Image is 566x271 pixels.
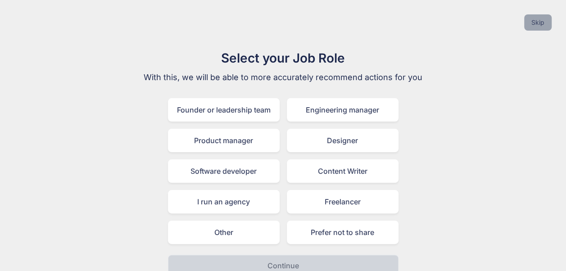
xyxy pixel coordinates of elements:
[132,49,435,68] h1: Select your Job Role
[168,190,280,213] div: I run an agency
[168,98,280,122] div: Founder or leadership team
[287,159,398,183] div: Content Writer
[168,129,280,152] div: Product manager
[168,159,280,183] div: Software developer
[168,221,280,244] div: Other
[132,71,435,84] p: With this, we will be able to more accurately recommend actions for you
[287,98,398,122] div: Engineering manager
[287,190,398,213] div: Freelancer
[287,221,398,244] div: Prefer not to share
[524,14,552,31] button: Skip
[267,260,299,271] p: Continue
[287,129,398,152] div: Designer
